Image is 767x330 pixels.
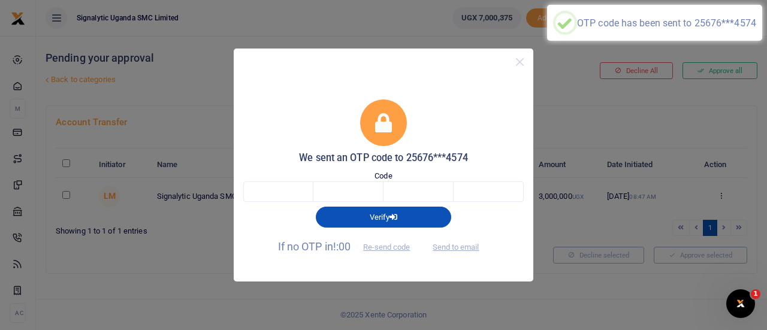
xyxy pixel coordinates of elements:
[278,240,421,253] span: If no OTP in
[316,207,451,227] button: Verify
[726,289,755,318] iframe: Intercom live chat
[511,53,529,71] button: Close
[375,170,392,182] label: Code
[751,289,760,299] span: 1
[577,17,756,29] div: OTP code has been sent to 25676***4574
[333,240,351,253] span: !:00
[243,152,524,164] h5: We sent an OTP code to 25676***4574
